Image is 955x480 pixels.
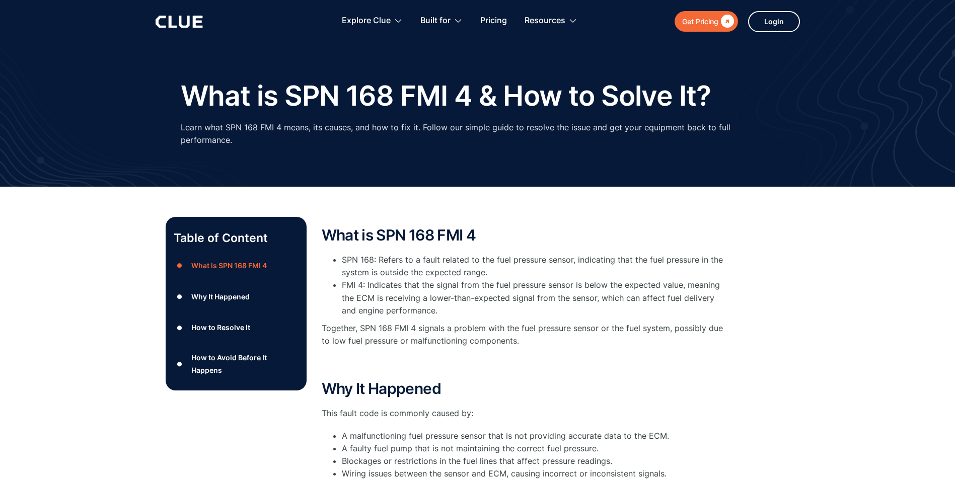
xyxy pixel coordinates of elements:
[682,15,718,28] div: Get Pricing
[525,5,577,37] div: Resources
[420,5,463,37] div: Built for
[174,289,299,304] a: ●Why It Happened
[525,5,565,37] div: Resources
[322,227,724,244] h2: What is SPN 168 FMI 4
[342,467,724,480] li: Wiring issues between the sensor and ECM, causing incorrect or inconsistent signals.
[191,351,298,376] div: How to Avoid Before It Happens
[342,455,724,467] li: Blockages or restrictions in the fuel lines that affect pressure readings.
[718,15,734,28] div: 
[420,5,451,37] div: Built for
[342,254,724,279] li: SPN 168: Refers to a fault related to the fuel pressure sensor, indicating that the fuel pressure...
[342,5,391,37] div: Explore Clue
[181,81,711,111] h1: What is SPN 168 FMI 4 & How to Solve It?
[342,5,403,37] div: Explore Clue
[322,357,724,370] p: ‍
[748,11,800,32] a: Login
[322,407,724,420] p: This fault code is commonly caused by:
[174,320,299,335] a: ●How to Resolve It
[675,11,738,32] a: Get Pricing
[174,351,299,376] a: ●How to Avoid Before It Happens
[174,230,299,246] p: Table of Content
[174,258,186,273] div: ●
[191,259,267,272] div: What is SPN 168 FMI 4
[342,279,724,317] li: FMI 4: Indicates that the signal from the fuel pressure sensor is below the expected value, meani...
[181,121,775,146] p: Learn what SPN 168 FMI 4 means, its causes, and how to fix it. Follow our simple guide to resolve...
[174,258,299,273] a: ●What is SPN 168 FMI 4
[174,356,186,371] div: ●
[174,320,186,335] div: ●
[342,442,724,455] li: A faulty fuel pump that is not maintaining the correct fuel pressure.
[191,290,250,303] div: Why It Happened
[191,321,250,334] div: How to Resolve It
[480,5,507,37] a: Pricing
[342,430,724,442] li: A malfunctioning fuel pressure sensor that is not providing accurate data to the ECM.
[322,322,724,347] p: Together, SPN 168 FMI 4 signals a problem with the fuel pressure sensor or the fuel system, possi...
[322,380,724,397] h2: Why It Happened
[174,289,186,304] div: ●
